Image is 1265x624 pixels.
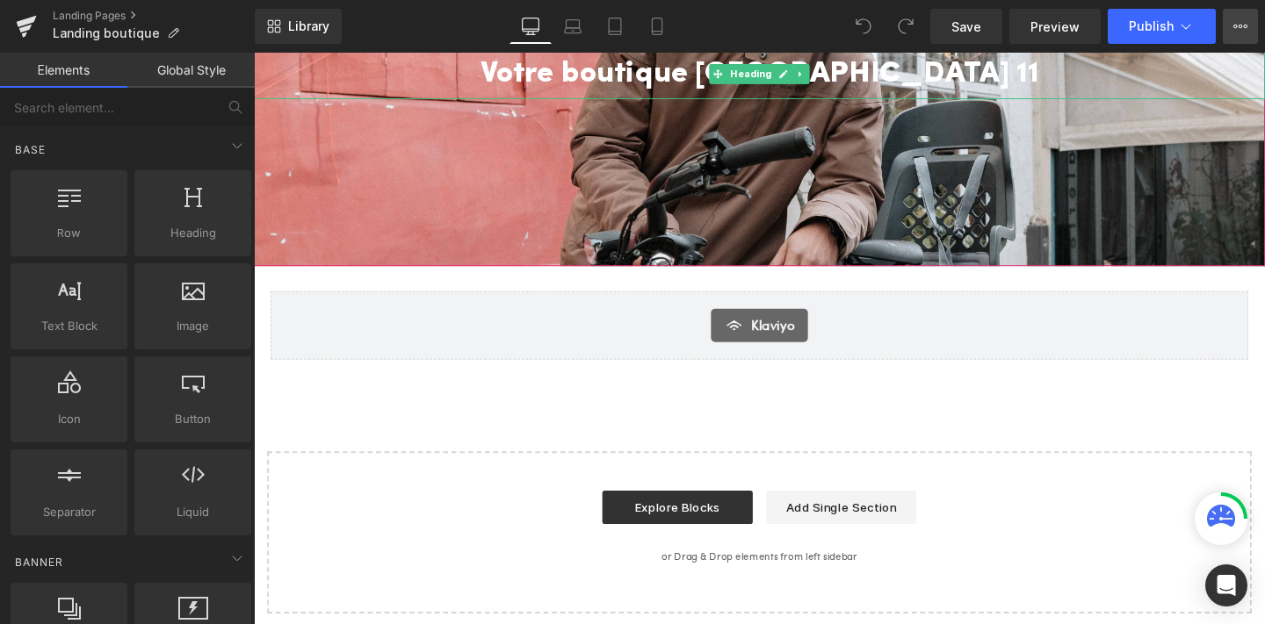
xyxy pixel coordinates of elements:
span: Button [140,410,246,428]
a: Desktop [510,9,552,44]
a: Expand / Collapse [566,12,584,33]
button: Redo [888,9,923,44]
span: Text Block [16,317,122,335]
span: Image [140,317,246,335]
button: More [1223,9,1258,44]
a: New Library [255,9,342,44]
span: Icon [16,410,122,428]
span: Banner [13,554,65,570]
span: Klaviyo [523,276,568,298]
button: Undo [846,9,881,44]
span: Save [951,18,981,36]
a: Mobile [636,9,678,44]
a: Explore Blocks [366,461,524,496]
div: Open Intercom Messenger [1205,564,1247,606]
span: Landing boutique [53,26,160,40]
span: Heading [140,224,246,242]
a: Preview [1009,9,1101,44]
span: Separator [16,503,122,521]
span: Preview [1030,18,1080,36]
a: Add Single Section [539,461,697,496]
span: Liquid [140,503,246,521]
a: Landing Pages [53,9,255,23]
span: Publish [1129,19,1174,33]
span: Library [288,18,329,34]
span: Base [13,141,47,158]
p: or Drag & Drop elements from left sidebar [42,510,1021,549]
a: Laptop [552,9,594,44]
button: Publish [1108,9,1216,44]
span: Row [16,224,122,242]
span: Heading [497,12,548,33]
a: Tablet [594,9,636,44]
a: Global Style [127,53,255,88]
